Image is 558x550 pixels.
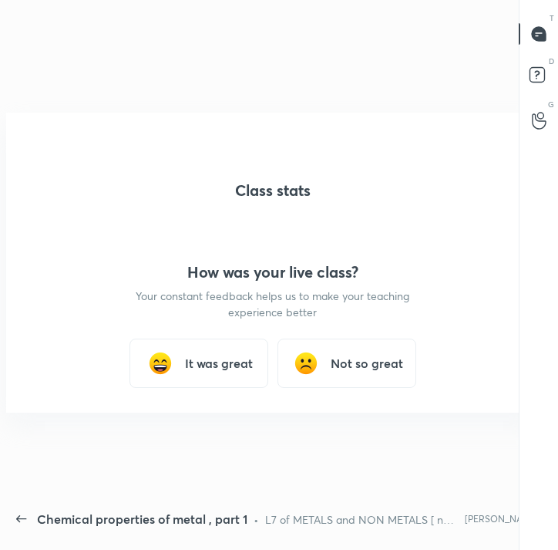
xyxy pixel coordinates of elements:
[331,354,403,373] h3: Not so great
[254,511,259,528] div: •
[265,511,459,528] div: L7 of METALS and NON METALS [ new TERM ]
[548,99,554,110] p: G
[549,56,554,67] p: D
[134,288,412,320] p: Your constant feedback helps us to make your teaching experience better
[145,348,176,379] img: grinning_face_with_smiling_eyes_cmp.gif
[134,263,412,282] h4: How was your live class?
[291,348,321,379] img: frowning_face_cmp.gif
[550,12,554,24] p: T
[37,510,247,528] div: Chemical properties of metal , part 1
[185,354,253,373] h3: It was great
[235,181,311,200] h4: Class stats
[465,514,540,525] div: [PERSON_NAME]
